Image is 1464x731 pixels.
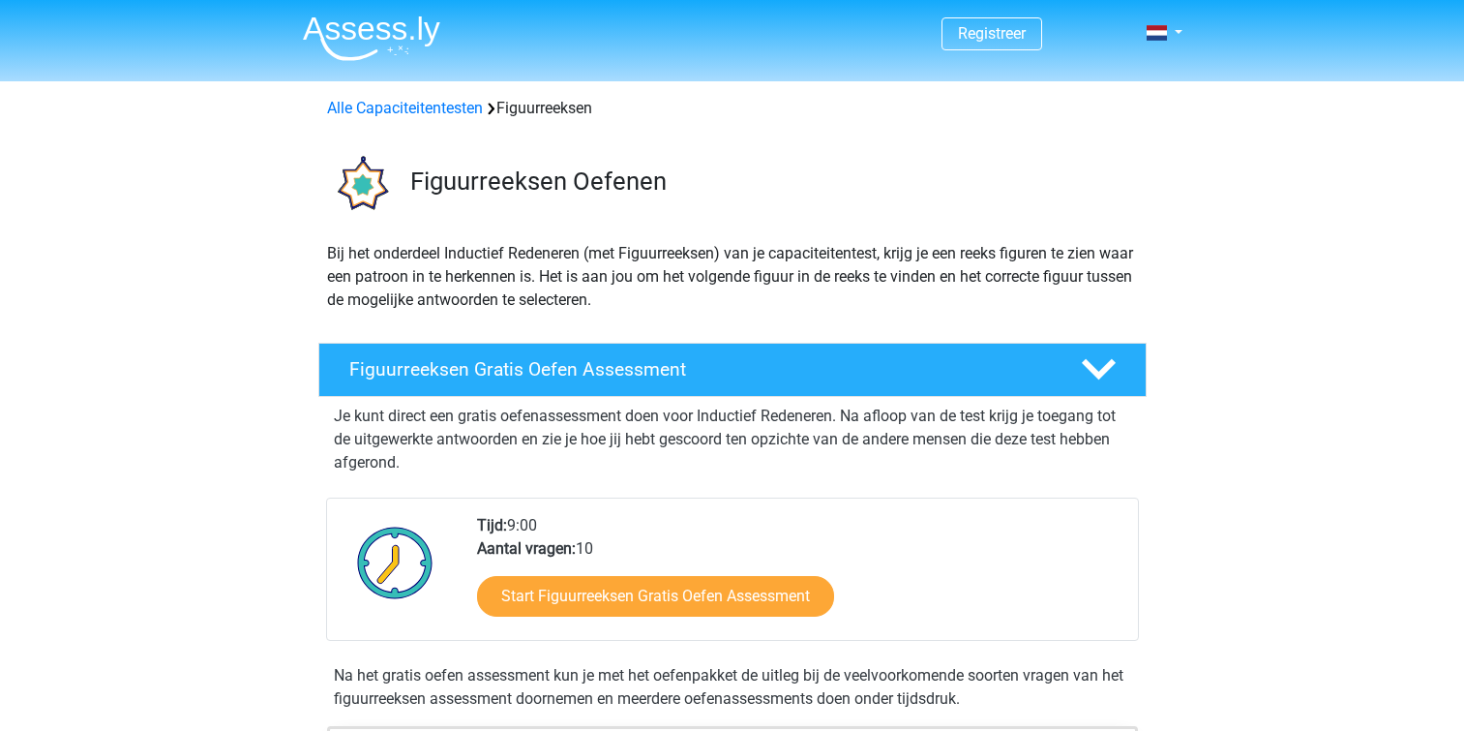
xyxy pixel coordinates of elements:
[477,539,576,558] b: Aantal vragen:
[410,167,1131,197] h3: Figuurreeksen Oefenen
[477,576,834,617] a: Start Figuurreeksen Gratis Oefen Assessment
[327,242,1138,312] p: Bij het onderdeel Inductief Redeneren (met Figuurreeksen) van je capaciteitentest, krijg je een r...
[303,15,440,61] img: Assessly
[477,516,507,534] b: Tijd:
[319,97,1146,120] div: Figuurreeksen
[327,99,483,117] a: Alle Capaciteitentesten
[334,405,1131,474] p: Je kunt direct een gratis oefenassessment doen voor Inductief Redeneren. Na afloop van de test kr...
[958,24,1026,43] a: Registreer
[319,143,402,226] img: figuurreeksen
[311,343,1154,397] a: Figuurreeksen Gratis Oefen Assessment
[346,514,444,611] img: Klok
[463,514,1137,640] div: 9:00 10
[326,664,1139,711] div: Na het gratis oefen assessment kun je met het oefenpakket de uitleg bij de veelvoorkomende soorte...
[349,358,1050,381] h4: Figuurreeksen Gratis Oefen Assessment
